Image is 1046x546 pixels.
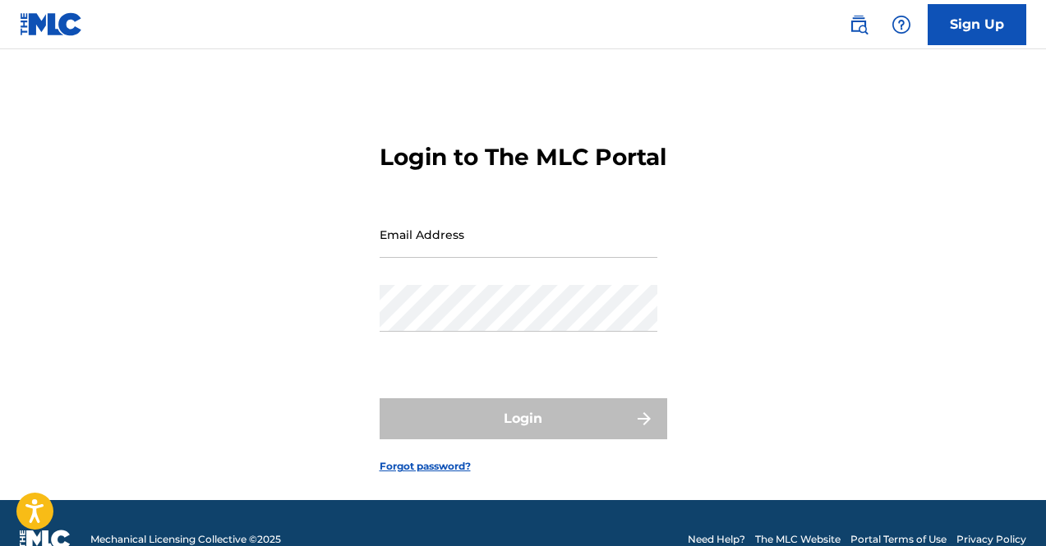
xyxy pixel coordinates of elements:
a: Sign Up [928,4,1026,45]
a: Public Search [842,8,875,41]
a: Forgot password? [380,459,471,474]
img: help [892,15,911,34]
div: Help [885,8,918,41]
img: MLC Logo [20,12,83,36]
h3: Login to The MLC Portal [380,143,666,172]
img: search [849,15,869,34]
